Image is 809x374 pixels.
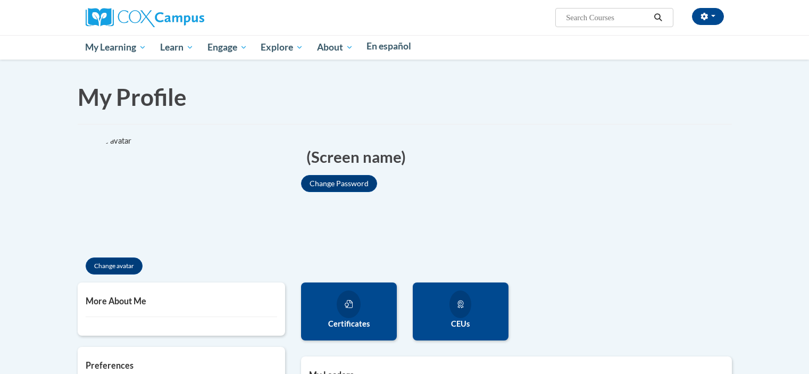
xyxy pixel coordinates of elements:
[301,175,377,192] button: Change Password
[86,296,277,306] h5: More About Me
[692,8,724,25] button: Account Settings
[360,35,419,57] a: En español
[70,35,740,60] div: Main menu
[309,318,389,330] label: Certificates
[86,360,277,370] h5: Preferences
[79,35,154,60] a: My Learning
[565,11,650,24] input: Search Courses
[261,41,303,54] span: Explore
[366,40,411,52] span: En español
[153,35,201,60] a: Learn
[421,318,501,330] label: CEUs
[78,83,187,111] span: My Profile
[650,11,666,24] button: Search
[317,41,353,54] span: About
[86,12,204,21] a: Cox Campus
[160,41,194,54] span: Learn
[85,41,146,54] span: My Learning
[78,135,195,252] div: Click to change the profile picture
[310,35,360,60] a: About
[201,35,254,60] a: Engage
[653,14,663,22] i: 
[306,146,406,168] span: (Screen name)
[86,257,143,275] button: Change avatar
[86,8,204,27] img: Cox Campus
[254,35,310,60] a: Explore
[207,41,247,54] span: Engage
[78,135,195,252] img: profile avatar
